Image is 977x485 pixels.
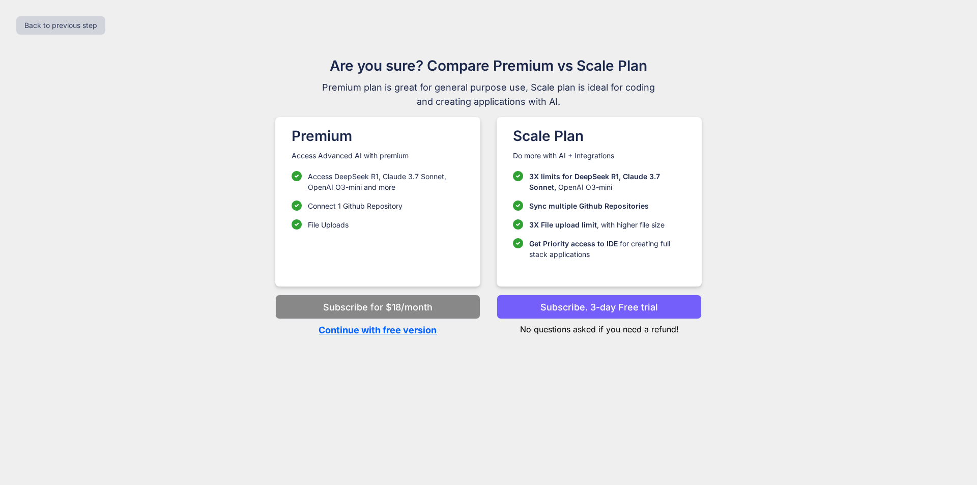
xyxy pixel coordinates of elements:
[540,300,658,314] p: Subscribe. 3-day Free trial
[292,151,464,161] p: Access Advanced AI with premium
[513,151,685,161] p: Do more with AI + Integrations
[497,319,702,335] p: No questions asked if you need a refund!
[292,201,302,211] img: checklist
[292,125,464,147] h1: Premium
[513,219,523,230] img: checklist
[529,239,618,248] span: Get Priority access to IDE
[292,171,302,181] img: checklist
[513,125,685,147] h1: Scale Plan
[529,172,660,191] span: 3X limits for DeepSeek R1, Claude 3.7 Sonnet,
[308,219,349,230] p: File Uploads
[529,238,685,260] p: for creating full stack applications
[513,238,523,248] img: checklist
[497,295,702,319] button: Subscribe. 3-day Free trial
[308,171,464,192] p: Access DeepSeek R1, Claude 3.7 Sonnet, OpenAI O3-mini and more
[529,220,597,229] span: 3X File upload limit
[318,80,659,109] span: Premium plan is great for general purpose use, Scale plan is ideal for coding and creating applic...
[529,219,665,230] p: , with higher file size
[529,201,649,211] p: Sync multiple Github Repositories
[529,171,685,192] p: OpenAI O3-mini
[275,295,480,319] button: Subscribe for $18/month
[513,201,523,211] img: checklist
[275,323,480,337] p: Continue with free version
[16,16,105,35] button: Back to previous step
[308,201,403,211] p: Connect 1 Github Repository
[292,219,302,230] img: checklist
[323,300,433,314] p: Subscribe for $18/month
[513,171,523,181] img: checklist
[318,55,659,76] h1: Are you sure? Compare Premium vs Scale Plan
